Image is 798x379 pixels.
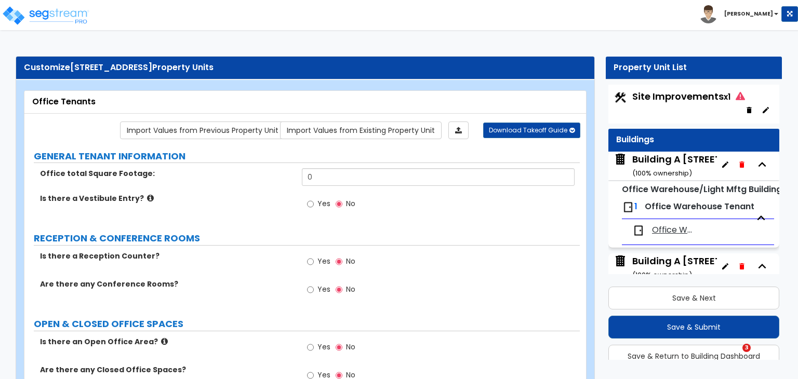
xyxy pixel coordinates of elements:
a: Import the dynamic attribute values from previous properties. [120,121,285,139]
input: No [336,342,342,353]
iframe: Intercom live chat [721,344,746,369]
span: Building A 6210-6248 Westline Drive [614,254,717,281]
small: x1 [724,91,730,102]
i: click for more info! [147,194,154,202]
label: GENERAL TENANT INFORMATION [34,150,580,163]
b: [PERSON_NAME] [724,10,773,18]
img: logo_pro_r.png [2,5,90,26]
img: Construction.png [614,91,627,104]
input: No [336,284,342,295]
small: ( 100 % ownership) [632,270,692,280]
span: No [346,342,355,352]
span: Yes [317,198,330,209]
img: building.svg [614,153,627,166]
span: Site Improvements [632,90,745,103]
label: Is there a Reception Counter? [40,251,294,261]
div: Office Tenants [32,96,578,108]
span: Yes [317,256,330,266]
div: Building A [STREET_ADDRESS] [632,254,776,281]
i: click for more info! [161,337,168,345]
img: building.svg [614,254,627,268]
a: Import the dynamic attribute values from existing properties. [280,121,442,139]
span: Yes [317,284,330,294]
span: Yes [317,342,330,352]
img: door.png [622,201,634,213]
span: 3 [742,344,751,352]
span: Building A 6210-6248 Westline Drive [614,153,717,179]
label: OPEN & CLOSED OFFICE SPACES [34,317,580,331]
label: RECEPTION & CONFERENCE ROOMS [34,232,580,245]
div: Property Unit List [614,62,774,74]
label: Are there any Conference Rooms? [40,279,294,289]
small: Office Warehouse/Light Mftg Building [622,183,782,195]
button: Save & Next [608,287,779,309]
button: Download Takeoff Guide [483,123,580,138]
label: Office total Square Footage: [40,168,294,179]
a: Import the dynamic attributes value through Excel sheet [448,121,469,139]
div: Buildings [616,134,772,146]
small: ( 100 % ownership) [632,168,692,178]
input: Yes [307,284,314,295]
button: Save & Submit [608,316,779,339]
label: Are there any Closed Office Spaces? [40,364,294,375]
label: Is there an Open Office Area? [40,336,294,347]
span: Download Takeoff Guide [489,126,567,134]
button: Save & Return to Building Dashboard [608,345,779,368]
img: avatar.png [699,5,717,23]
img: door.png [632,224,645,237]
input: Yes [307,342,314,353]
div: Building A [STREET_ADDRESS] [632,153,776,179]
span: No [346,198,355,209]
span: [STREET_ADDRESS] [70,61,152,73]
input: No [336,198,342,210]
label: Is there a Vestibule Entry? [40,193,294,204]
span: No [346,284,355,294]
div: Customize Property Units [24,62,587,74]
span: 1 [634,200,637,212]
span: Office Warehouse Tenant [645,200,754,212]
input: Yes [307,198,314,210]
input: Yes [307,256,314,267]
span: Office Warehouse Tenant [652,224,696,236]
span: No [346,256,355,266]
input: No [336,256,342,267]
